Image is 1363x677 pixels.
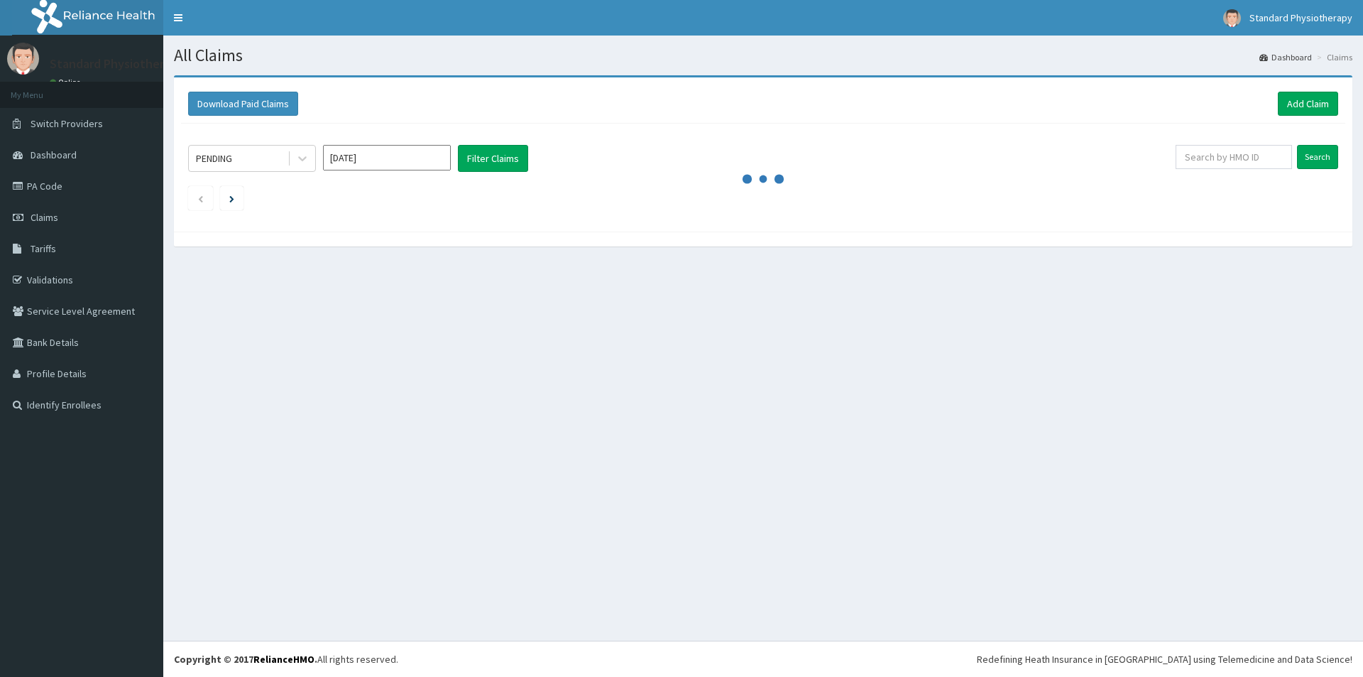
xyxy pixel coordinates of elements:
li: Claims [1313,51,1352,63]
button: Filter Claims [458,145,528,172]
input: Select Month and Year [323,145,451,170]
svg: audio-loading [742,158,784,200]
a: Add Claim [1278,92,1338,116]
input: Search by HMO ID [1176,145,1292,169]
img: User Image [1223,9,1241,27]
div: Redefining Heath Insurance in [GEOGRAPHIC_DATA] using Telemedicine and Data Science! [977,652,1352,666]
a: RelianceHMO [253,653,314,666]
img: User Image [7,43,39,75]
span: Switch Providers [31,117,103,130]
span: Tariffs [31,242,56,255]
span: Claims [31,211,58,224]
a: Next page [229,192,234,205]
footer: All rights reserved. [163,641,1363,677]
h1: All Claims [174,46,1352,65]
strong: Copyright © 2017 . [174,653,317,666]
a: Previous page [197,192,204,205]
button: Download Paid Claims [188,92,298,116]
input: Search [1297,145,1338,169]
span: Standard Physiotherapy [1249,11,1352,24]
a: Online [50,77,84,87]
p: Standard Physiotherapy [50,58,184,70]
div: PENDING [196,151,232,166]
span: Dashboard [31,148,77,161]
a: Dashboard [1259,51,1312,63]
